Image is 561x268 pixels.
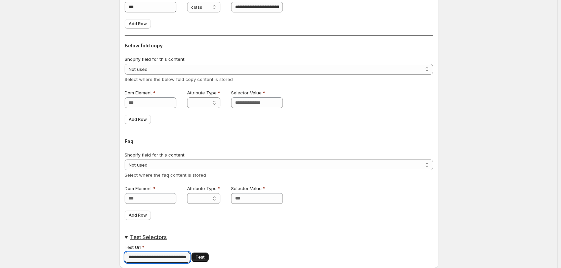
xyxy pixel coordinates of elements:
span: Shopify field for this content: [125,152,185,158]
span: Dom Element [125,186,152,191]
span: Add Row [129,213,147,218]
span: Attribute Type [187,90,217,95]
span: Select where the faq content is stored [125,172,206,178]
span: Add Row [129,21,147,27]
span: Test Url [125,244,141,250]
button: Add Row [125,211,151,220]
span: Select where the below fold copy content is stored [125,77,233,82]
span: Test [196,255,205,260]
span: Shopify field for this content: [125,56,185,62]
button: Add Row [125,115,151,124]
span: Selector Value [231,186,262,191]
span: Add Row [129,117,147,122]
button: Add Row [125,19,151,29]
h3: Below fold copy [125,42,433,49]
span: Dom Element [125,90,152,95]
summary: Test Selectors [125,234,433,240]
h3: Faq [125,138,433,145]
span: Selector Value [231,90,262,95]
button: Test [191,253,209,262]
span: Attribute Type [187,186,217,191]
